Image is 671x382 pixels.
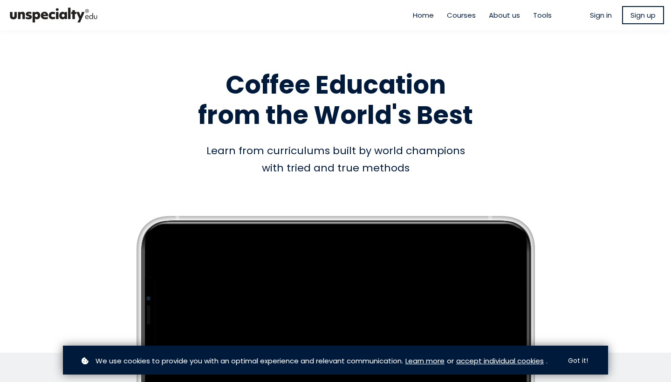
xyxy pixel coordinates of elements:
[630,10,656,20] span: Sign up
[405,355,445,366] a: Learn more
[79,355,555,366] p: or .
[413,10,434,20] a: Home
[560,352,596,370] button: Got it!
[533,10,552,20] a: Tools
[7,4,100,27] img: bc390a18feecddb333977e298b3a00a1.png
[70,142,601,177] div: Learn from curriculums built by world champions with tried and true methods
[489,10,520,20] a: About us
[590,10,612,20] a: Sign in
[96,355,403,366] span: We use cookies to provide you with an optimal experience and relevant communication.
[456,355,544,366] a: accept individual cookies
[70,70,601,130] h1: Coffee Education from the World's Best
[622,6,664,24] a: Sign up
[447,10,476,20] a: Courses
